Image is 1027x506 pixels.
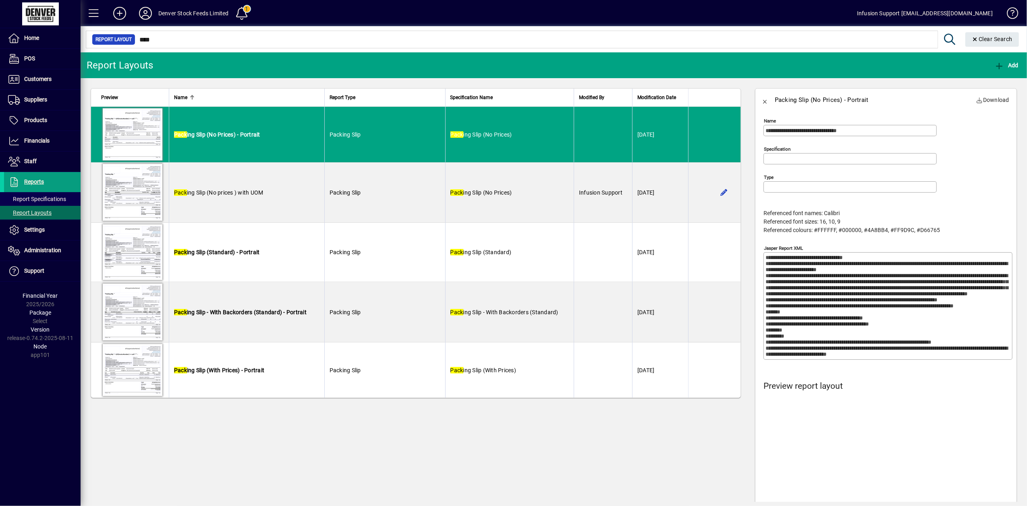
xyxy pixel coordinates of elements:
span: ing Slip (With Prices) - Portrait [174,367,264,373]
a: Staff [4,151,81,172]
span: Administration [24,247,61,253]
a: Administration [4,241,81,261]
span: Packing Slip [330,309,361,315]
em: Pack [174,309,187,315]
span: Packing Slip [330,249,361,255]
div: Denver Stock Feeds Limited [158,7,229,20]
div: Name [174,93,320,102]
em: Pack [450,189,463,196]
span: ing Slip (No Prices) - Portrait [174,131,260,138]
span: Name [174,93,187,102]
span: ing Slip (No prices ) with UOM [174,189,263,196]
div: Packing Slip (No Prices) - Portrait [775,93,869,106]
button: Add [992,58,1021,73]
mat-label: Specification [764,146,790,152]
span: Modified By [579,93,604,102]
span: ing Slip (Standard) - Portrait [174,249,260,255]
span: Settings [24,226,45,233]
span: Reports [24,178,44,185]
span: Referenced colours: #FFFFFF, #000000, #4A8BB4, #FF9D9C, #D66765 [764,227,940,233]
a: Download [973,93,1013,107]
em: Pack [450,131,463,138]
span: Package [29,309,51,316]
span: Add [994,62,1019,68]
td: [DATE] [632,223,688,282]
span: Version [31,326,50,333]
span: Packing Slip [330,367,361,373]
h4: Preview report layout [764,381,1012,391]
em: Pack [174,249,187,255]
a: Knowledge Base [1001,2,1017,28]
a: POS [4,49,81,69]
span: Infusion Support [579,189,622,196]
a: Report Layouts [4,206,81,220]
td: [DATE] [632,342,688,398]
span: Support [24,268,44,274]
span: Report Specifications [8,196,66,202]
span: Referenced font sizes: 16, 10, 9 [764,218,840,225]
span: Report Layouts [8,209,52,216]
span: POS [24,55,35,62]
span: Report Type [330,93,355,102]
td: [DATE] [632,282,688,342]
span: ing Slip (No Prices) [450,189,512,196]
mat-label: Jasper Report XML [764,245,803,251]
a: Report Specifications [4,192,81,206]
a: Financials [4,131,81,151]
span: ing Slip (Standard) [450,249,512,255]
a: Products [4,110,81,131]
span: Staff [24,158,37,164]
em: Pack [450,249,463,255]
span: Clear Search [972,36,1013,42]
em: Pack [174,131,187,138]
a: Suppliers [4,90,81,110]
span: Node [34,343,47,350]
span: Packing Slip [330,189,361,196]
span: Suppliers [24,96,47,103]
button: Back [755,90,775,110]
td: [DATE] [632,162,688,223]
button: Add [107,6,133,21]
span: Download [976,93,1010,106]
mat-label: Name [764,118,776,124]
span: ing Slip (No Prices) [450,131,512,138]
td: [DATE] [632,107,688,162]
span: Customers [24,76,52,82]
span: Referenced font names: Calibri [764,210,840,216]
div: Infusion Support [EMAIL_ADDRESS][DOMAIN_NAME] [857,7,993,20]
span: Financials [24,137,50,144]
button: Edit [718,186,730,199]
button: Clear [965,32,1019,47]
a: Settings [4,220,81,240]
span: Financial Year [23,292,58,299]
span: Products [24,117,47,123]
a: Home [4,28,81,48]
span: Preview [101,93,118,102]
a: Support [4,261,81,281]
a: Customers [4,69,81,89]
em: Pack [174,367,187,373]
span: Home [24,35,39,41]
span: Modification Date [637,93,676,102]
span: Report Layout [95,35,132,44]
span: Packing Slip [330,131,361,138]
div: Report Layouts [87,59,154,72]
span: ing Slip (With Prices) [450,367,517,373]
em: Pack [174,189,187,196]
span: Specification Name [450,93,493,102]
em: Pack [450,309,463,315]
div: Specification Name [450,93,569,102]
mat-label: Type [764,174,774,180]
button: Profile [133,6,158,21]
div: Report Type [330,93,440,102]
span: ing Slip - With Backorders (Standard) [450,309,558,315]
div: Modification Date [637,93,683,102]
em: Pack [450,367,463,373]
span: ing Slip - With Backorders (Standard) - Portrait [174,309,307,315]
